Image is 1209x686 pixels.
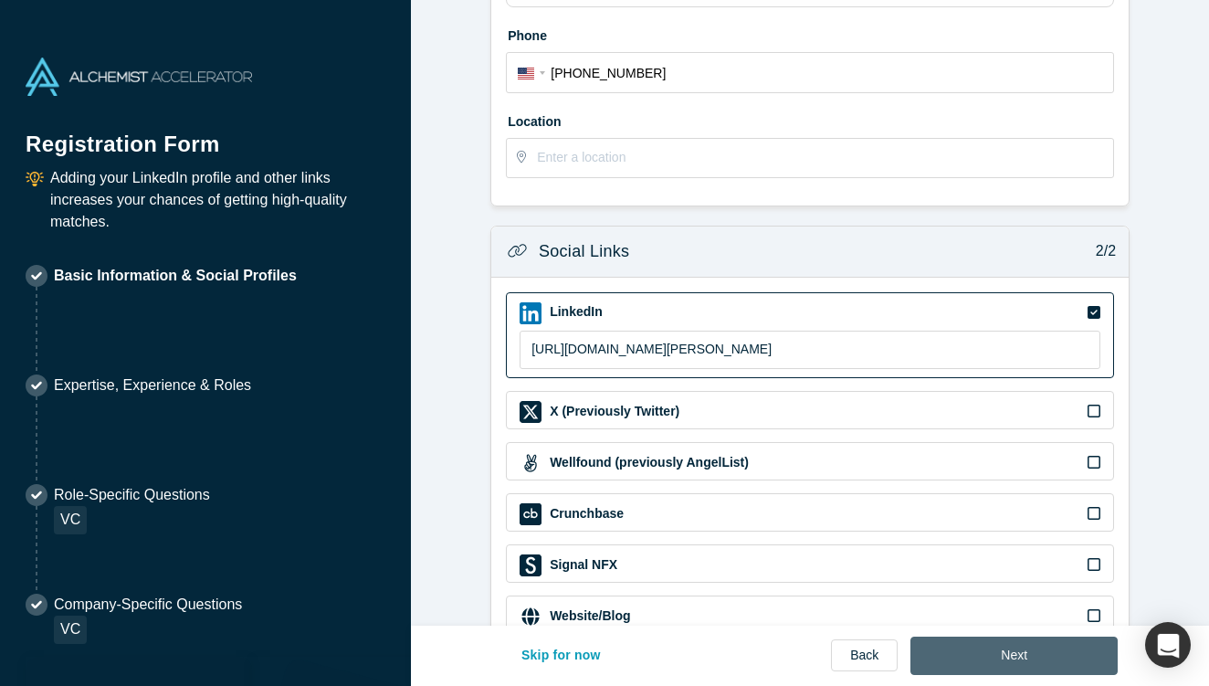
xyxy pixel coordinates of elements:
[520,452,541,474] img: Wellfound (previously AngelList) icon
[26,109,385,161] h1: Registration Form
[548,453,749,472] label: Wellfound (previously AngelList)
[506,544,1114,583] div: Signal NFX iconSignal NFX
[506,493,1114,532] div: Crunchbase iconCrunchbase
[548,555,617,575] label: Signal NFX
[548,504,624,523] label: Crunchbase
[520,554,541,576] img: Signal NFX icon
[506,596,1114,634] div: Website/Blog iconWebsite/Blog
[548,302,603,322] label: LinkedIn
[54,265,297,287] p: Basic Information & Social Profiles
[502,637,620,675] button: Skip for now
[548,607,630,626] label: Website/Blog
[539,239,629,264] h3: Social Links
[1086,240,1116,262] p: 2/2
[54,484,210,506] p: Role-Specific Questions
[831,639,898,671] a: Back
[54,616,87,644] div: VC
[520,401,541,423] img: X (Previously Twitter) icon
[537,139,1112,177] input: Enter a location
[506,106,1114,132] label: Location
[506,20,1114,46] label: Phone
[506,442,1114,480] div: Wellfound (previously AngelList) iconWellfound (previously AngelList)
[506,391,1114,429] div: X (Previously Twitter) iconX (Previously Twitter)
[50,167,385,233] p: Adding your LinkedIn profile and other links increases your chances of getting high-quality matches.
[54,594,242,616] p: Company-Specific Questions
[910,637,1118,675] button: Next
[506,292,1114,379] div: LinkedIn iconLinkedIn
[26,58,252,96] img: Alchemist Accelerator Logo
[54,506,87,534] div: VC
[54,375,251,396] p: Expertise, Experience & Roles
[520,503,541,525] img: Crunchbase icon
[520,606,541,628] img: Website/Blog icon
[520,302,541,324] img: LinkedIn icon
[548,402,679,421] label: X (Previously Twitter)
